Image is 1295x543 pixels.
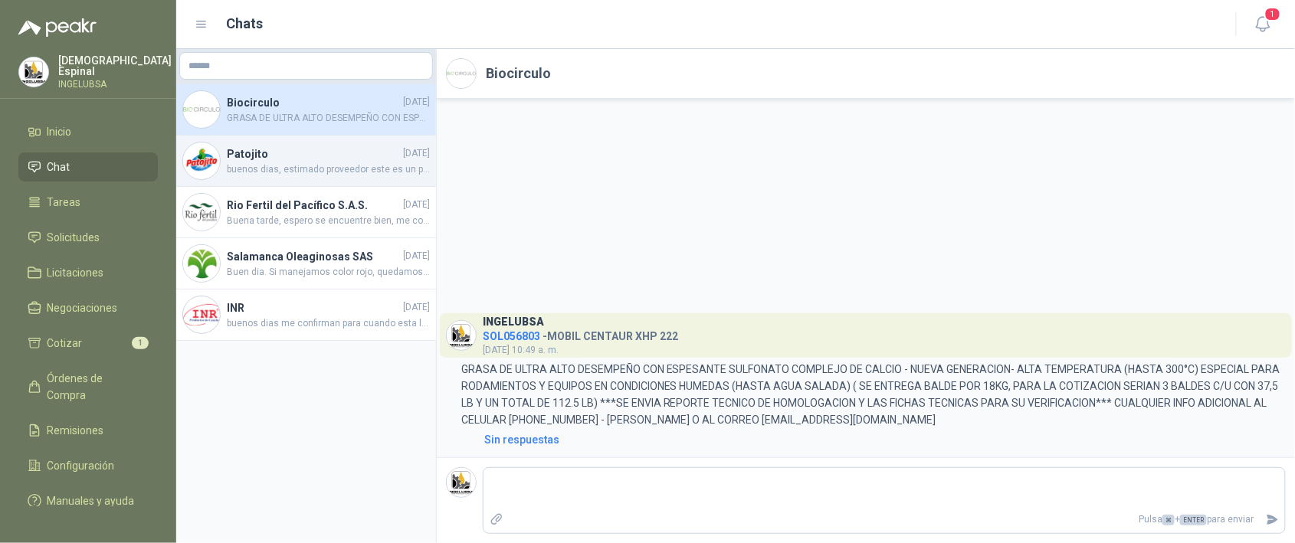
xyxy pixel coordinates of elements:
img: Company Logo [183,142,220,179]
a: Company LogoINR[DATE]buenos dias me confirman para cuando esta la entrega, ya paso el tiempo de e... [176,289,436,341]
button: 1 [1249,11,1277,38]
a: Company LogoBiocirculo[DATE]GRASA DE ULTRA ALTO DESEMPEÑO CON ESPESANTE SULFONATO COMPLEJO DE CAL... [176,84,436,136]
span: Inicio [48,123,72,140]
span: buenos dias, estimado proveedor este es un producto nuevo que vamos a implementar para utilizar e... [227,162,430,177]
a: Company LogoPatojito[DATE]buenos dias, estimado proveedor este es un producto nuevo que vamos a i... [176,136,436,187]
h4: Biocirculo [227,94,400,111]
img: Company Logo [447,468,476,497]
span: SOL056803 [483,330,540,342]
img: Logo peakr [18,18,97,37]
span: buenos dias me confirman para cuando esta la entrega, ya paso el tiempo de entrega que tenia el p... [227,316,430,331]
a: Tareas [18,188,158,217]
a: Configuración [18,451,158,480]
a: Inicio [18,117,158,146]
img: Company Logo [183,194,220,231]
a: Remisiones [18,416,158,445]
a: Órdenes de Compra [18,364,158,410]
label: Adjuntar archivos [484,506,510,533]
span: Buena tarde, espero se encuentre bien, me comparte por favor foto de la referencia, quedo atenta,... [227,214,430,228]
img: Company Logo [447,59,476,88]
span: [DATE] [403,198,430,212]
a: Negociaciones [18,293,158,322]
img: Company Logo [19,57,48,87]
span: Negociaciones [48,299,118,316]
span: Manuales y ayuda [48,492,135,509]
img: Company Logo [183,91,220,128]
span: [DATE] [403,146,430,161]
span: 1 [1264,7,1281,21]
h1: Chats [227,13,264,34]
a: Solicitudes [18,223,158,252]
a: Company LogoSalamanca Oleaginosas SAS[DATE]Buen dia. Si manejamos color rojo, quedamos atentos a ... [176,238,436,289]
span: 1 [132,337,149,349]
button: Enviar [1260,506,1285,533]
span: Órdenes de Compra [48,370,143,404]
span: [DATE] [403,95,430,110]
h3: INGELUBSA [483,318,544,326]
span: [DATE] [403,300,430,315]
h4: - MOBIL CENTAUR XHP 222 [483,326,678,341]
p: INGELUBSA [58,80,172,89]
span: Cotizar [48,335,83,352]
a: Chat [18,152,158,182]
p: Pulsa + para enviar [510,506,1261,533]
img: Company Logo [183,296,220,333]
a: Manuales y ayuda [18,486,158,515]
h2: Biocirculo [486,63,551,84]
span: Tareas [48,194,81,211]
h4: Rio Fertil del Pacífico S.A.S. [227,197,400,214]
h4: Salamanca Oleaginosas SAS [227,248,400,265]
span: Chat [48,159,70,175]
span: Buen dia. Si manejamos color rojo, quedamos atentos a cualquier comentario e inquietud [227,265,430,280]
a: Sin respuestas [481,431,1286,448]
a: Company LogoRio Fertil del Pacífico S.A.S.[DATE]Buena tarde, espero se encuentre bien, me compart... [176,187,436,238]
h4: Patojito [227,146,400,162]
img: Company Logo [447,321,476,350]
span: Licitaciones [48,264,104,281]
img: Company Logo [183,245,220,282]
span: ⌘ [1162,515,1175,525]
div: Sin respuestas [484,431,559,448]
p: GRASA DE ULTRA ALTO DESEMPEÑO CON ESPESANTE SULFONATO COMPLEJO DE CALCIO - NUEVA GENERACION- ALTA... [461,361,1286,428]
p: [DEMOGRAPHIC_DATA] Espinal [58,55,172,77]
span: GRASA DE ULTRA ALTO DESEMPEÑO CON ESPESANTE SULFONATO COMPLEJO DE CALCIO - NUEVA GENERACION- ALTA... [227,111,430,126]
h4: INR [227,299,400,316]
span: [DATE] [403,249,430,263]
span: ENTER [1180,515,1207,525]
a: Licitaciones [18,258,158,287]
span: Solicitudes [48,229,100,246]
span: Configuración [48,457,115,474]
span: Remisiones [48,422,104,439]
a: Cotizar1 [18,329,158,358]
span: [DATE] 10:49 a. m. [483,345,559,355]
